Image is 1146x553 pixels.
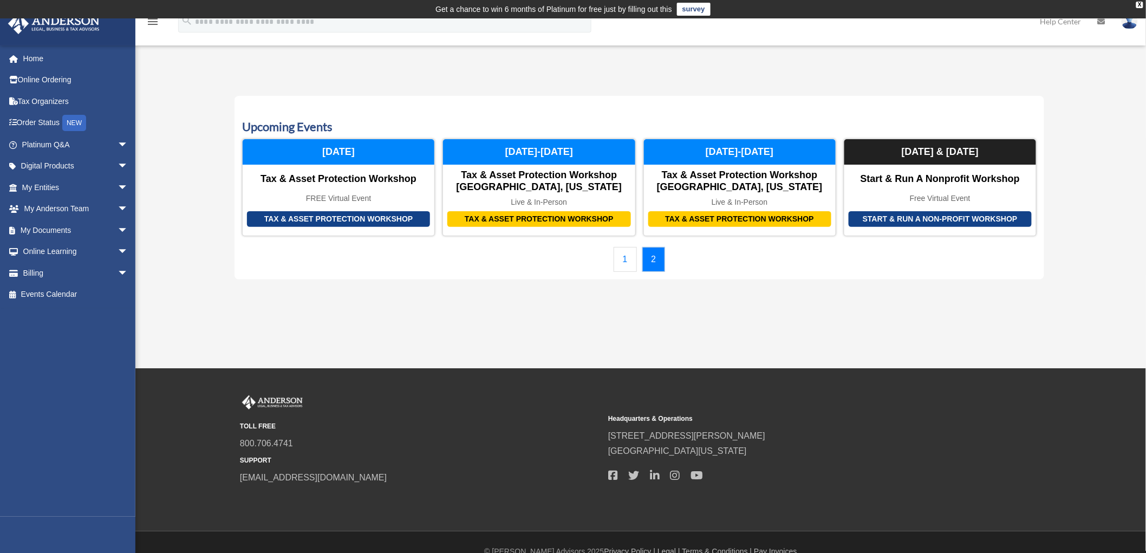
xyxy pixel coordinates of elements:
[608,413,969,425] small: Headquarters & Operations
[8,155,145,177] a: Digital Productsarrow_drop_down
[1136,2,1143,8] div: close
[8,90,145,112] a: Tax Organizers
[644,198,836,207] div: Live & In-Person
[243,194,434,203] div: FREE Virtual Event
[614,247,637,272] a: 1
[146,15,159,28] i: menu
[118,262,139,284] span: arrow_drop_down
[118,134,139,156] span: arrow_drop_down
[1122,14,1138,29] img: User Pic
[247,211,430,227] div: Tax & Asset Protection Workshop
[648,211,831,227] div: Tax & Asset Protection Workshop
[240,395,305,409] img: Anderson Advisors Platinum Portal
[849,211,1032,227] div: Start & Run a Non-Profit Workshop
[8,284,139,305] a: Events Calendar
[242,139,435,236] a: Tax & Asset Protection Workshop Tax & Asset Protection Workshop FREE Virtual Event [DATE]
[677,3,711,16] a: survey
[644,139,836,165] div: [DATE]-[DATE]
[240,473,387,482] a: [EMAIL_ADDRESS][DOMAIN_NAME]
[443,170,635,193] div: Tax & Asset Protection Workshop [GEOGRAPHIC_DATA], [US_STATE]
[844,139,1037,236] a: Start & Run a Non-Profit Workshop Start & Run a Nonprofit Workshop Free Virtual Event [DATE] & [D...
[8,177,145,198] a: My Entitiesarrow_drop_down
[242,119,1037,135] h3: Upcoming Events
[243,139,434,165] div: [DATE]
[181,15,193,27] i: search
[642,247,666,272] a: 2
[435,3,672,16] div: Get a chance to win 6 months of Platinum for free just by filling out this
[146,19,159,28] a: menu
[62,115,86,131] div: NEW
[8,262,145,284] a: Billingarrow_drop_down
[8,48,145,69] a: Home
[844,139,1036,165] div: [DATE] & [DATE]
[240,439,293,448] a: 800.706.4741
[447,211,630,227] div: Tax & Asset Protection Workshop
[118,219,139,242] span: arrow_drop_down
[8,219,145,241] a: My Documentsarrow_drop_down
[844,194,1036,203] div: Free Virtual Event
[8,198,145,220] a: My Anderson Teamarrow_drop_down
[644,170,836,193] div: Tax & Asset Protection Workshop [GEOGRAPHIC_DATA], [US_STATE]
[8,112,145,134] a: Order StatusNEW
[442,139,635,236] a: Tax & Asset Protection Workshop Tax & Asset Protection Workshop [GEOGRAPHIC_DATA], [US_STATE] Liv...
[5,13,103,34] img: Anderson Advisors Platinum Portal
[8,134,145,155] a: Platinum Q&Aarrow_drop_down
[443,139,635,165] div: [DATE]-[DATE]
[243,173,434,185] div: Tax & Asset Protection Workshop
[844,173,1036,185] div: Start & Run a Nonprofit Workshop
[643,139,836,236] a: Tax & Asset Protection Workshop Tax & Asset Protection Workshop [GEOGRAPHIC_DATA], [US_STATE] Liv...
[118,177,139,199] span: arrow_drop_down
[608,431,765,440] a: [STREET_ADDRESS][PERSON_NAME]
[608,446,747,456] a: [GEOGRAPHIC_DATA][US_STATE]
[8,69,145,91] a: Online Ordering
[240,455,601,466] small: SUPPORT
[118,198,139,220] span: arrow_drop_down
[118,155,139,178] span: arrow_drop_down
[240,421,601,432] small: TOLL FREE
[118,241,139,263] span: arrow_drop_down
[443,198,635,207] div: Live & In-Person
[8,241,145,263] a: Online Learningarrow_drop_down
